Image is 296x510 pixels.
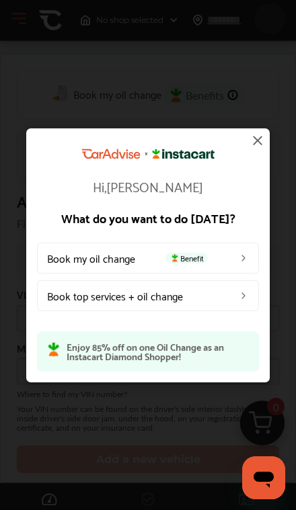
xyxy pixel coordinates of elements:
[37,242,259,273] a: Book my oil changeBenefit
[37,179,259,192] p: Hi, [PERSON_NAME]
[165,252,208,263] span: Benefit
[81,148,215,159] img: CarAdvise Instacart Logo
[48,341,60,356] img: instacart-icon.73bd83c2.svg
[170,253,180,261] img: instacart-icon.73bd83c2.svg
[250,132,266,148] img: close-icon.a004319c.svg
[238,252,249,263] img: left_arrow_icon.0f472efe.svg
[242,456,285,499] iframe: Button to launch messaging window
[37,211,259,223] p: What do you want to do [DATE]?
[238,290,249,300] img: left_arrow_icon.0f472efe.svg
[67,341,248,360] p: Enjoy 85% off on one Oil Change as an Instacart Diamond Shopper!
[37,280,259,310] a: Book top services + oil change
